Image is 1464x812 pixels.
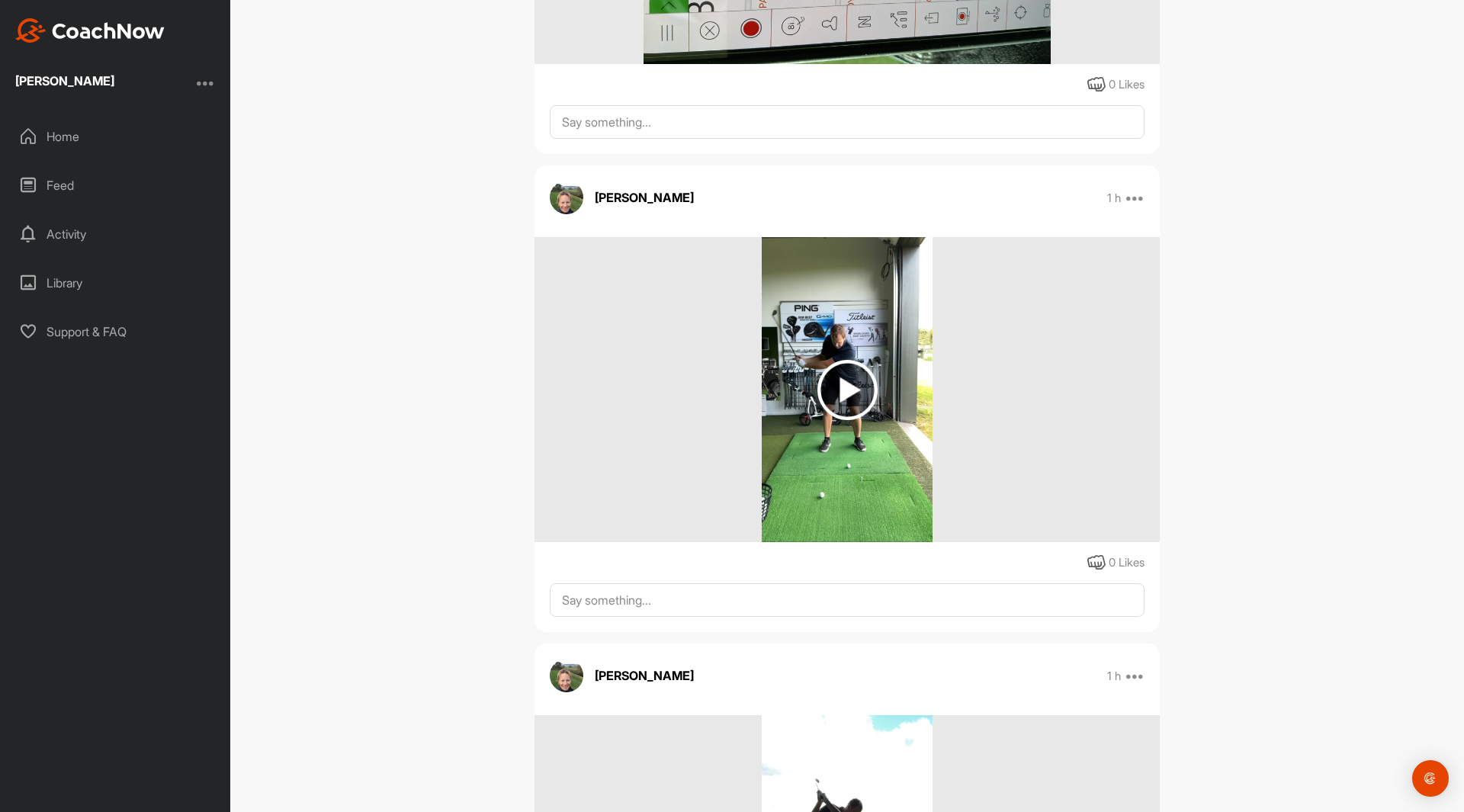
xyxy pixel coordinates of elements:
[595,188,694,207] p: [PERSON_NAME]
[1109,76,1145,94] div: 0 Likes
[762,237,932,542] img: media
[550,659,583,692] img: avatar
[550,181,583,214] img: avatar
[1109,554,1145,572] div: 0 Likes
[8,166,223,204] div: Feed
[817,360,878,420] img: play
[15,75,114,87] div: [PERSON_NAME]
[8,313,223,351] div: Support & FAQ
[1107,191,1121,206] p: 1 h
[15,18,165,43] img: CoachNow
[1412,760,1449,797] div: Open Intercom Messenger
[595,666,694,685] p: [PERSON_NAME]
[8,264,223,302] div: Library
[1107,669,1121,684] p: 1 h
[8,215,223,253] div: Activity
[8,117,223,156] div: Home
